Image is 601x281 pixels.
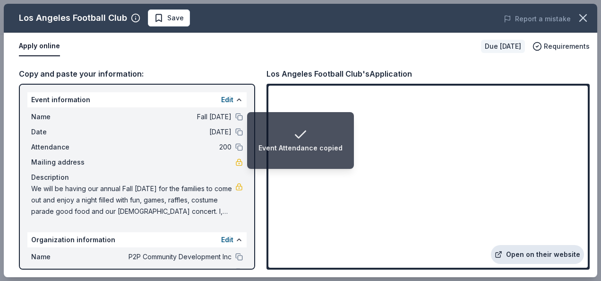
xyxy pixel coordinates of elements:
div: Description [31,172,243,183]
span: Name [31,111,94,123]
div: Los Angeles Football Club [19,10,127,26]
span: Mailing address [31,157,94,168]
span: We will be having our annual Fall [DATE] for the families to come out and enjoy a night filled wi... [31,183,235,217]
button: Apply online [19,36,60,56]
div: Organization information [27,232,247,247]
button: Edit [221,94,233,105]
div: Event information [27,92,247,107]
button: Edit [221,234,233,246]
span: 200 [94,141,232,153]
div: Event Attendance copied [258,142,343,154]
span: Website [31,266,94,278]
span: Requirements [544,41,590,52]
span: P2P Community Development Inc [94,266,232,278]
div: Copy and paste your information: [19,68,255,80]
span: [DATE] [94,126,232,138]
span: P2P Community Development Inc [94,251,232,263]
div: Due [DATE] [481,40,525,53]
button: Requirements [532,41,590,52]
span: Save [167,12,184,24]
span: Attendance [31,141,94,153]
span: Fall [DATE] [94,111,232,123]
span: Name [31,251,94,263]
button: Report a mistake [504,13,571,25]
a: Open on their website [491,245,584,264]
button: Save [148,9,190,26]
span: Date [31,126,94,138]
div: Los Angeles Football Club's Application [266,68,412,80]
